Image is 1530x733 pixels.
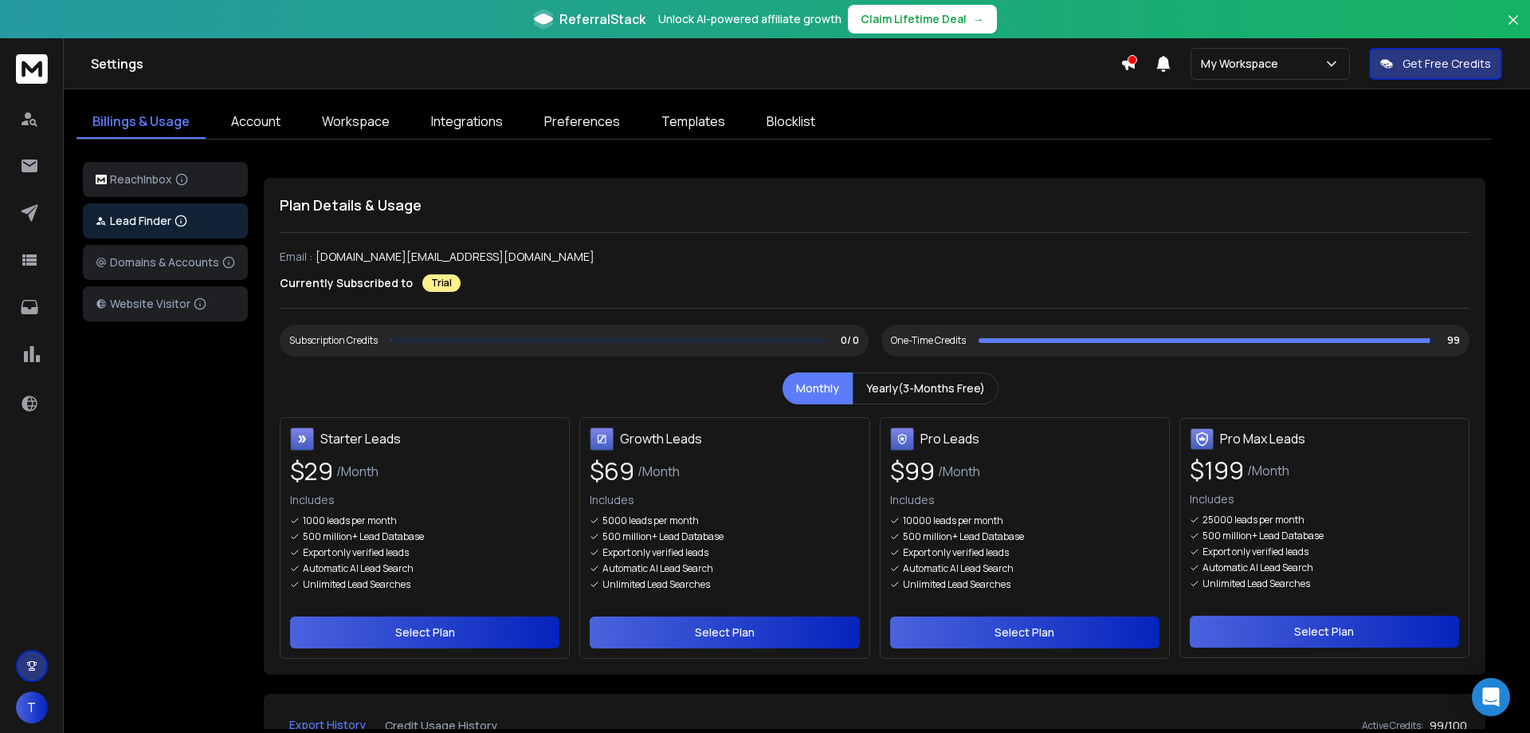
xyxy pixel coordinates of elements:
[280,249,312,265] p: Email :
[303,530,424,543] p: 500 million+ Lead Database
[1201,56,1285,72] p: My Workspace
[590,492,859,508] p: Includes
[306,105,406,139] a: Workspace
[303,546,409,559] p: Export only verified leads
[76,105,206,139] a: Billings & Usage
[890,617,1159,648] button: Select Plan
[602,546,708,559] p: Export only verified leads
[590,457,634,486] span: $ 69
[336,462,379,481] span: /Month
[91,54,1120,73] h1: Settings
[280,275,413,291] p: Currently Subscribed to
[637,462,680,481] span: /Month
[303,562,414,575] p: Automatic AI Lead Search
[320,429,401,448] h3: Starter Leads
[620,429,702,448] h3: Growth Leads
[841,334,859,347] p: 0/ 0
[903,578,1010,591] p: Unlimited Lead Searches
[1202,577,1310,590] p: Unlimited Lead Searches
[290,617,559,648] button: Select Plan
[303,514,397,527] p: 1000 leads per month
[83,203,248,238] button: Lead Finder
[903,546,1009,559] p: Export only verified leads
[645,105,741,139] a: Templates
[1247,461,1289,480] span: /Month
[559,10,645,29] span: ReferralStack
[1202,530,1324,542] p: 500 million+ Lead Database
[1447,334,1460,347] p: 99
[853,372,998,404] button: Yearly(3-Months Free)
[415,105,519,139] a: Integrations
[1402,56,1491,72] p: Get Free Credits
[890,457,935,486] span: $ 99
[16,692,48,723] button: T
[303,578,410,591] p: Unlimited Lead Searches
[1202,546,1308,558] p: Export only verified leads
[528,105,636,139] a: Preferences
[83,286,248,321] button: Website Visitor
[920,429,979,448] h3: Pro Leads
[783,372,853,404] button: Monthly
[1503,10,1524,48] button: Close banner
[1369,48,1502,80] button: Get Free Credits
[973,11,984,27] span: →
[1362,719,1423,732] h6: Active Credits:
[215,105,296,139] a: Account
[316,249,594,265] p: [DOMAIN_NAME][EMAIL_ADDRESS][DOMAIN_NAME]
[290,492,559,508] p: Includes
[903,514,1003,527] p: 10000 leads per month
[602,514,699,527] p: 5000 leads per month
[1190,491,1459,507] p: Includes
[903,562,1014,575] p: Automatic AI Lead Search
[289,334,378,347] div: Subscription Credits
[83,245,248,280] button: Domains & Accounts
[602,562,713,575] p: Automatic AI Lead Search
[658,11,841,27] p: Unlock AI-powered affiliate growth
[83,162,248,197] button: ReachInbox
[890,492,1159,508] p: Includes
[903,530,1024,543] p: 500 million+ Lead Database
[848,5,997,33] button: Claim Lifetime Deal→
[96,175,107,185] img: logo
[751,105,831,139] a: Blocklist
[602,530,724,543] p: 500 million+ Lead Database
[1220,429,1305,448] h3: Pro Max Leads
[1190,616,1459,648] button: Select Plan
[891,334,966,347] div: One-Time Credits
[290,457,333,486] span: $ 29
[280,194,1469,216] h1: Plan Details & Usage
[1472,678,1510,716] div: Open Intercom Messenger
[1190,456,1244,485] span: $ 199
[1202,562,1313,574] p: Automatic AI Lead Search
[602,578,710,591] p: Unlimited Lead Searches
[422,274,461,292] div: Trial
[1202,514,1304,526] p: 25000 leads per month
[938,462,980,481] span: /Month
[590,617,859,648] button: Select Plan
